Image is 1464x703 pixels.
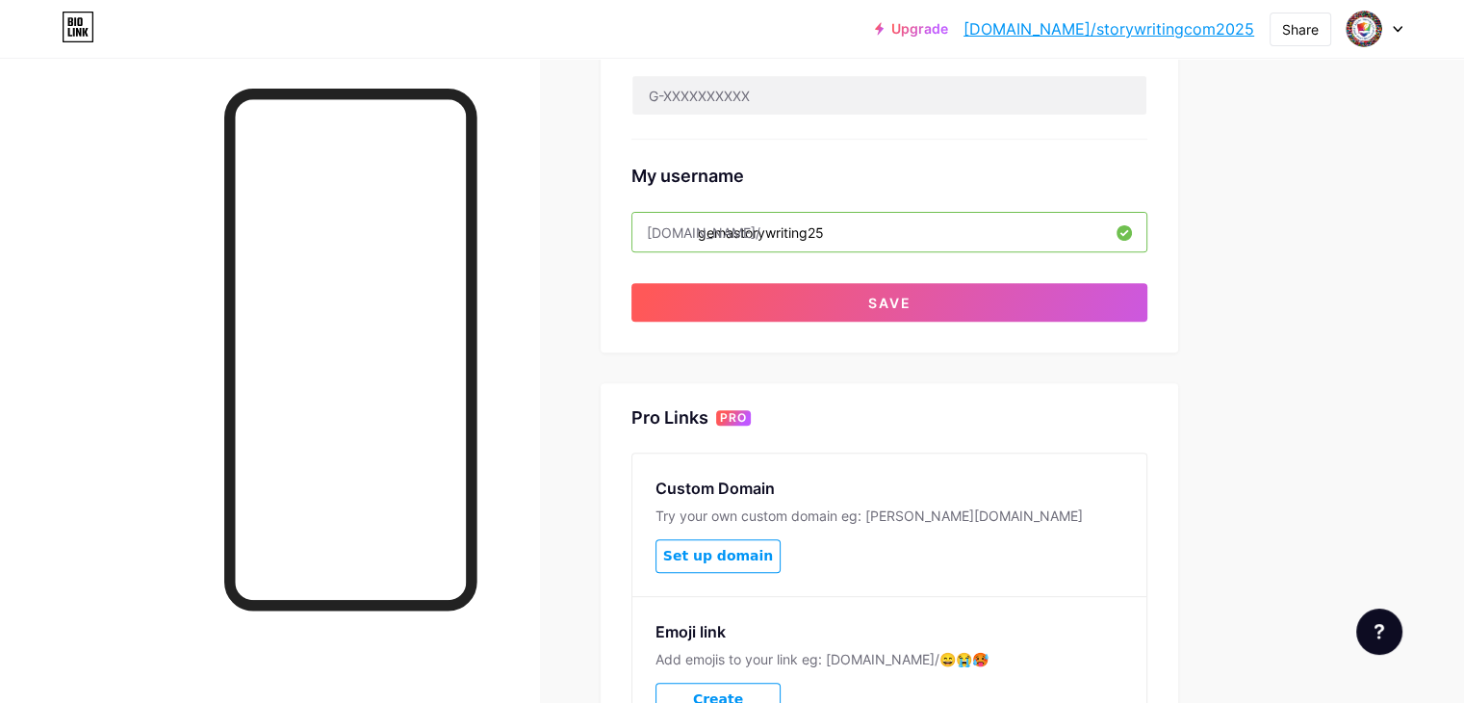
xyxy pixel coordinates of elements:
div: [DOMAIN_NAME]/ [647,222,760,243]
span: PRO [720,410,747,426]
div: My username [631,163,1147,189]
span: Save [868,295,912,311]
input: G-XXXXXXXXXX [632,76,1146,115]
input: username [632,213,1146,251]
button: Save [631,283,1147,322]
a: [DOMAIN_NAME]/storywritingcom2025 [963,17,1254,40]
div: Add emojis to your link eg: [DOMAIN_NAME]/😄😭🥵 [655,651,1123,667]
img: storywritingcom2025 [1346,11,1382,47]
div: Pro Links [631,406,708,430]
div: Try your own custom domain eg: [PERSON_NAME][DOMAIN_NAME] [655,508,1123,524]
button: Set up domain [655,539,781,573]
a: Upgrade [875,21,948,37]
div: Custom Domain [655,477,1123,500]
span: Set up domain [663,548,773,564]
div: Share [1282,19,1319,39]
div: Emoji link [655,620,1123,643]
